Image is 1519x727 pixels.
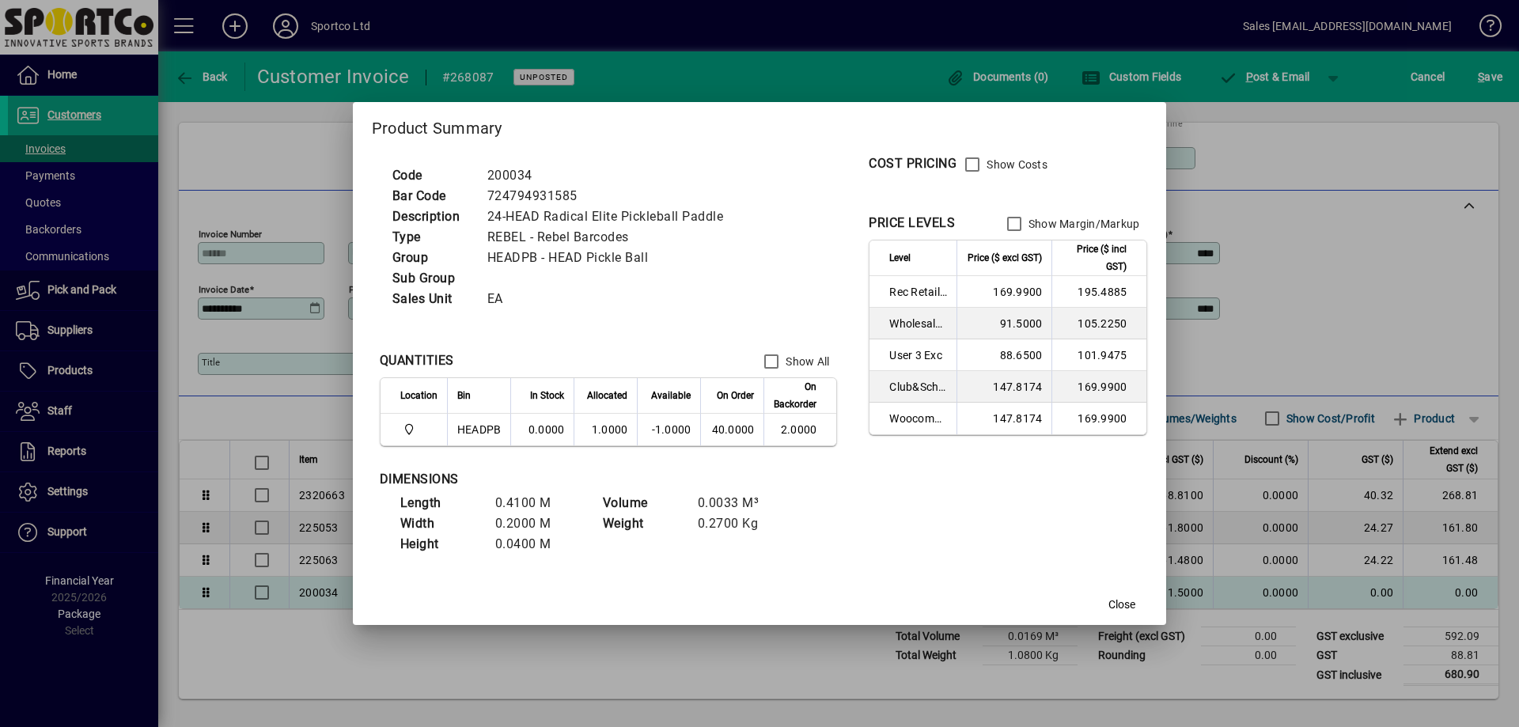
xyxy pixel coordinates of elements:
span: Price ($ excl GST) [968,249,1042,267]
span: Level [889,249,911,267]
span: On Order [717,387,754,404]
td: 169.9900 [1051,371,1146,403]
td: Height [392,534,487,555]
td: -1.0000 [637,414,700,445]
span: 40.0000 [712,423,755,436]
td: 91.5000 [956,308,1051,339]
span: Rec Retail Inc [889,284,947,300]
button: Close [1097,590,1147,619]
td: Sub Group [384,268,479,289]
td: 105.2250 [1051,308,1146,339]
td: Length [392,493,487,513]
div: DIMENSIONS [380,470,775,489]
span: Wholesale Exc [889,316,947,331]
span: Price ($ incl GST) [1062,240,1127,275]
td: 0.0400 M [487,534,582,555]
td: 147.8174 [956,403,1051,434]
td: Width [392,513,487,534]
td: HEADPB [447,414,511,445]
td: 1.0000 [574,414,637,445]
td: Description [384,206,479,227]
div: QUANTITIES [380,351,454,370]
td: 0.4100 M [487,493,582,513]
span: In Stock [530,387,564,404]
span: Club&School Exc [889,379,947,395]
td: 0.0000 [510,414,574,445]
td: 169.9900 [1051,403,1146,434]
span: Bin [457,387,471,404]
span: Allocated [587,387,627,404]
td: 101.9475 [1051,339,1146,371]
td: 0.2700 Kg [690,513,785,534]
td: 0.0033 M³ [690,493,785,513]
h2: Product Summary [353,102,1167,148]
span: Available [651,387,691,404]
div: PRICE LEVELS [869,214,955,233]
td: 0.2000 M [487,513,582,534]
span: Location [400,387,438,404]
td: HEADPB - HEAD Pickle Ball [479,248,743,268]
td: 24-HEAD Radical Elite Pickleball Paddle [479,206,743,227]
td: 169.9900 [956,276,1051,308]
td: 2.0000 [763,414,836,445]
td: Volume [595,493,690,513]
td: Weight [595,513,690,534]
td: Group [384,248,479,268]
label: Show Costs [983,157,1047,172]
td: Bar Code [384,186,479,206]
td: EA [479,289,743,309]
td: REBEL - Rebel Barcodes [479,227,743,248]
span: On Backorder [774,378,816,413]
span: Close [1108,596,1135,613]
span: Woocommerce Retail [889,411,947,426]
label: Show All [782,354,829,369]
td: Sales Unit [384,289,479,309]
td: 724794931585 [479,186,743,206]
label: Show Margin/Markup [1025,216,1140,232]
td: Code [384,165,479,186]
td: 147.8174 [956,371,1051,403]
span: User 3 Exc [889,347,947,363]
td: 200034 [479,165,743,186]
div: COST PRICING [869,154,956,173]
td: 88.6500 [956,339,1051,371]
td: 195.4885 [1051,276,1146,308]
td: Type [384,227,479,248]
